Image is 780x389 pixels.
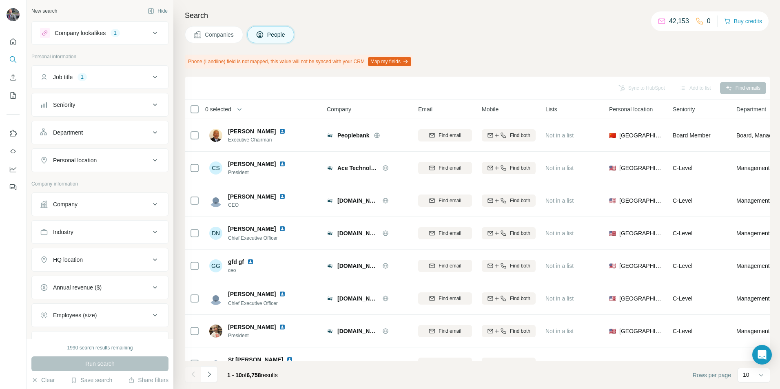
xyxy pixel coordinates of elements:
[418,260,472,272] button: Find email
[439,295,461,302] span: Find email
[327,360,333,367] img: Logo of dice.com
[32,278,168,297] button: Annual revenue ($)
[609,197,616,205] span: 🇺🇸
[418,358,472,370] button: Find email
[337,262,378,270] span: [DOMAIN_NAME]
[228,258,244,266] span: gfd gf
[482,194,536,207] button: Find both
[327,230,333,236] img: Logo of dice.com
[53,156,97,164] div: Personal location
[242,372,247,378] span: of
[142,5,173,17] button: Hide
[279,128,286,135] img: LinkedIn logo
[673,132,711,139] span: Board Member
[673,263,692,269] span: C-Level
[418,194,472,207] button: Find email
[482,325,536,337] button: Find both
[736,105,766,113] span: Department
[228,225,276,233] span: [PERSON_NAME]
[752,345,772,365] div: Open Intercom Messenger
[337,294,378,303] span: [DOMAIN_NAME]
[185,10,770,21] h4: Search
[32,123,168,142] button: Department
[619,294,663,303] span: [GEOGRAPHIC_DATA]
[510,230,530,237] span: Find both
[673,295,692,302] span: C-Level
[418,162,472,174] button: Find email
[227,372,242,378] span: 1 - 10
[53,73,73,81] div: Job title
[228,267,264,274] span: ceo
[128,376,168,384] button: Share filters
[7,126,20,141] button: Use Surfe on LinkedIn
[327,263,333,269] img: Logo of dice.com
[736,360,770,368] span: Management
[7,180,20,194] button: Feedback
[510,132,530,139] span: Find both
[619,131,663,139] span: [GEOGRAPHIC_DATA]
[439,164,461,172] span: Find email
[53,101,75,109] div: Seniority
[7,8,20,21] img: Avatar
[673,328,692,334] span: C-Level
[510,197,530,204] span: Find both
[209,194,222,207] img: Avatar
[707,16,711,26] p: 0
[619,327,663,335] span: [GEOGRAPHIC_DATA]
[482,292,536,305] button: Find both
[32,305,168,325] button: Employees (size)
[619,229,663,237] span: [GEOGRAPHIC_DATA]
[55,29,106,37] div: Company lookalikes
[327,105,351,113] span: Company
[418,105,432,113] span: Email
[228,201,295,209] span: CEO
[32,150,168,170] button: Personal location
[32,194,168,214] button: Company
[673,360,692,367] span: C-Level
[31,53,168,60] p: Personal information
[209,259,222,272] div: GG
[673,105,695,113] span: Seniority
[7,88,20,103] button: My lists
[32,23,168,43] button: Company lookalikes1
[510,262,530,270] span: Find both
[337,229,378,237] span: [DOMAIN_NAME]
[609,294,616,303] span: 🇺🇸
[673,197,692,204] span: C-Level
[228,290,276,298] span: [PERSON_NAME]
[619,197,663,205] span: [GEOGRAPHIC_DATA]
[209,227,222,240] div: DN
[337,197,378,205] span: [DOMAIN_NAME]
[743,371,749,379] p: 10
[7,162,20,177] button: Dashboard
[439,197,461,204] span: Find email
[736,262,770,270] span: Management
[209,292,222,305] img: Avatar
[185,55,413,69] div: Phone (Landline) field is not mapped, this value will not be synced with your CRM
[7,70,20,85] button: Enrich CSV
[228,323,276,331] span: [PERSON_NAME]
[418,227,472,239] button: Find email
[247,372,261,378] span: 6,758
[32,250,168,270] button: HQ location
[32,95,168,115] button: Seniority
[31,376,55,384] button: Clear
[327,328,333,334] img: Logo of dice.com
[32,222,168,242] button: Industry
[228,235,278,241] span: Chief Executive Officer
[619,360,663,368] span: [GEOGRAPHIC_DATA]
[228,169,295,176] span: President
[267,31,286,39] span: People
[482,129,536,141] button: Find both
[111,29,120,37] div: 1
[31,7,57,15] div: New search
[482,162,536,174] button: Find both
[439,230,461,237] span: Find email
[53,128,83,137] div: Department
[439,132,461,139] span: Find email
[736,164,770,172] span: Management
[673,230,692,236] span: C-Level
[482,260,536,272] button: Find both
[228,301,278,306] span: Chief Executive Officer
[418,325,472,337] button: Find email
